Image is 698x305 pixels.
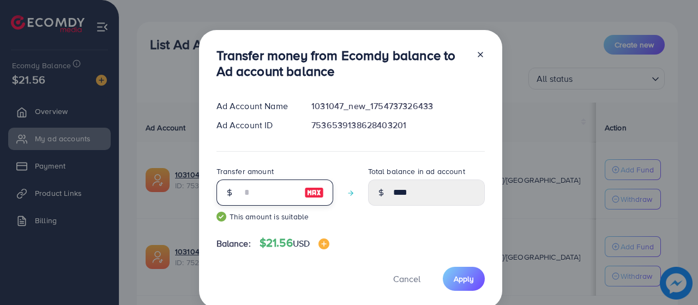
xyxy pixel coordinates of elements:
small: This amount is suitable [216,211,333,222]
label: Total balance in ad account [368,166,465,177]
img: image [318,238,329,249]
span: USD [293,237,310,249]
span: Balance: [216,237,251,250]
img: image [304,186,324,199]
img: guide [216,212,226,222]
div: 1031047_new_1754737326433 [303,100,493,112]
h3: Transfer money from Ecomdy balance to Ad account balance [216,47,467,79]
label: Transfer amount [216,166,274,177]
span: Apply [454,273,474,284]
div: 7536539138628403201 [303,119,493,131]
button: Apply [443,267,485,290]
div: Ad Account ID [208,119,303,131]
span: Cancel [393,273,420,285]
button: Cancel [380,267,434,290]
div: Ad Account Name [208,100,303,112]
h4: $21.56 [260,236,329,250]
